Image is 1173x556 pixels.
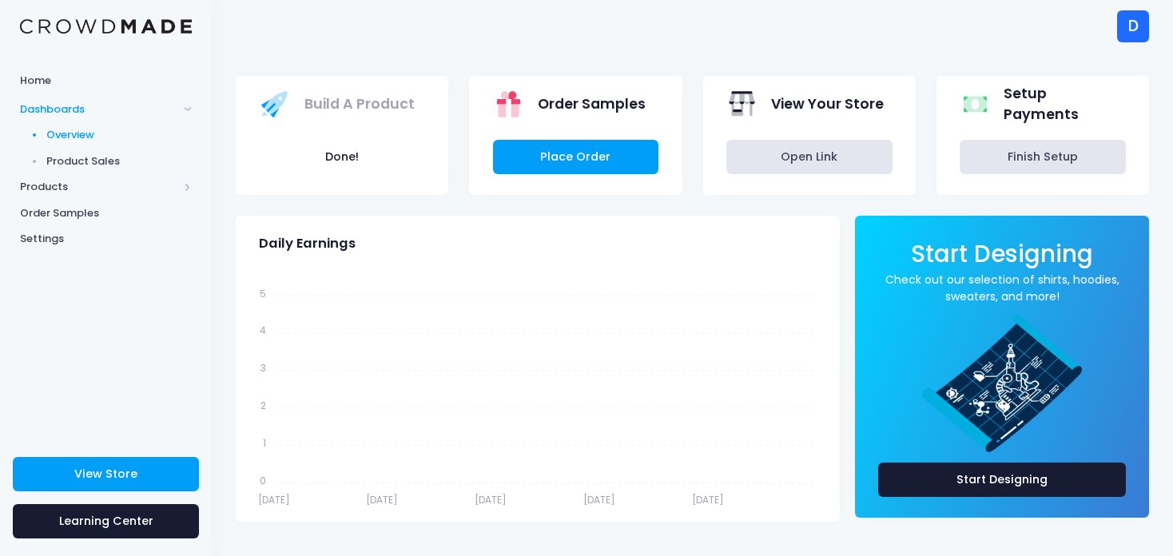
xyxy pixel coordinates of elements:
[20,19,192,34] img: Logo
[1117,10,1149,42] div: D
[304,93,415,114] span: Build A Product
[20,231,192,247] span: Settings
[771,93,884,114] span: View Your Store
[13,504,199,538] a: Learning Center
[1004,83,1121,125] span: Setup Payments
[475,493,507,506] tspan: [DATE]
[259,140,425,174] button: Done!
[260,474,266,487] tspan: 0
[260,324,266,337] tspan: 4
[493,140,659,174] a: Place Order
[692,493,724,506] tspan: [DATE]
[538,93,646,114] span: Order Samples
[260,361,266,375] tspan: 3
[878,272,1126,305] a: Check out our selection of shirts, hoodies, sweaters, and more!
[263,436,266,450] tspan: 1
[583,493,615,506] tspan: [DATE]
[74,466,137,482] span: View Store
[46,127,193,143] span: Overview
[20,205,192,221] span: Order Samples
[911,251,1093,266] a: Start Designing
[258,493,290,506] tspan: [DATE]
[878,463,1126,497] a: Start Designing
[260,286,266,300] tspan: 5
[20,101,178,117] span: Dashboards
[20,73,192,89] span: Home
[960,140,1126,174] a: Finish Setup
[46,153,193,169] span: Product Sales
[259,236,356,252] span: Daily Earnings
[366,493,398,506] tspan: [DATE]
[13,457,199,491] a: View Store
[20,179,178,195] span: Products
[726,140,893,174] a: Open Link
[260,399,266,412] tspan: 2
[911,237,1093,270] span: Start Designing
[59,513,153,529] span: Learning Center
